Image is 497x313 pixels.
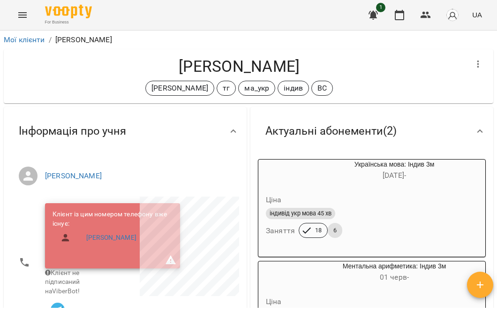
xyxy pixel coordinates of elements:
[303,261,485,284] div: Ментальна арифметика: Індив 3м
[317,83,327,94] p: ВС
[383,171,406,180] span: [DATE] -
[217,81,236,96] div: тг
[376,3,385,12] span: 1
[145,81,214,96] div: [PERSON_NAME]
[49,34,52,46] li: /
[55,34,112,46] p: [PERSON_NAME]
[151,83,208,94] p: [PERSON_NAME]
[4,35,45,44] a: Мої клієнти
[380,273,409,282] span: 01 черв -
[258,261,303,284] div: Ментальна арифметика: Індив 3м
[284,83,303,94] p: індив
[468,6,486,23] button: UA
[266,193,282,206] h6: Ціна
[472,10,482,20] span: UA
[266,209,335,218] span: індивід укр мова 45 хв
[244,83,269,94] p: ма_укр
[258,160,303,182] div: Українська мова: Індив 3м
[266,224,295,237] h6: Заняття
[328,226,342,235] span: 6
[11,4,34,26] button: Menu
[223,83,230,94] p: тг
[53,210,173,251] ul: Клієнт із цим номером телефону вже існує:
[45,5,92,18] img: Voopty Logo
[45,19,92,25] span: For Business
[278,81,309,96] div: індив
[309,226,327,235] span: 18
[45,171,102,180] a: [PERSON_NAME]
[86,233,136,243] a: [PERSON_NAME]
[265,124,397,138] span: Актуальні абонементи ( 2 )
[19,124,126,138] span: Інформація про учня
[303,160,485,182] div: Українська мова: Індив 3м
[311,81,333,96] div: ВС
[238,81,275,96] div: ма_укр
[446,8,459,22] img: avatar_s.png
[45,269,80,295] span: Клієнт не підписаний на ViberBot!
[258,160,485,249] button: Українська мова: Індив 3м[DATE]- Цінаіндивід укр мова 45 хвЗаняття186
[4,107,247,155] div: Інформація про учня
[250,107,493,155] div: Актуальні абонементи(2)
[4,34,493,46] nav: breadcrumb
[266,295,282,308] h6: Ціна
[11,57,467,76] h4: [PERSON_NAME]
